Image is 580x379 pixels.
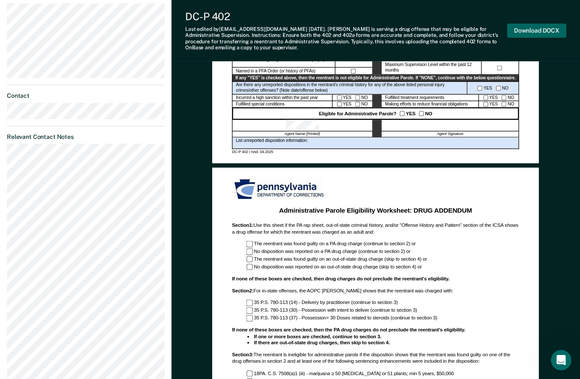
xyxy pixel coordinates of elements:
[7,133,165,141] dt: Relevant Contact Notes
[232,138,519,150] div: List unreported disposition information:
[333,94,373,101] div: YES NO
[507,24,566,38] button: Download DOCX
[232,288,253,294] b: Section 2 :
[246,241,519,247] div: The reentrant was found guilty on a PA drug charge (continue to section 2) or
[185,26,507,51] div: Last edited by [EMAIL_ADDRESS][DOMAIN_NAME] . [PERSON_NAME] is serving a drug offense that may be...
[246,307,519,314] div: 35 P.S. 780-113 (30) - Possession with intent to deliver (continue to section 3)
[232,108,519,120] div: Eligible for Administrative Parole? YES NO
[246,256,519,263] div: The reentrant was found guilty on an out-of-state drug charge (skip to section 4) or
[246,300,519,307] div: 35 P.S. 780-113 (14) - Delivery by practitioner (continue to section 3)
[382,132,519,138] div: Agent Signature
[246,264,519,270] div: No disposition was reported on an out-of-state drug charge (skip to section 4) or
[232,352,519,365] div: The reentrant is ineligible for administrative parole if the disposition shows that the reentrant...
[385,62,478,74] label: Maximum Supervision Level within the past 12 months
[236,69,316,74] label: Named in a PFA Order (or history of PFAs)
[382,101,479,108] div: Making efforts to reduce financial obligations
[382,94,479,101] div: Fulfilled treatment requirements
[232,223,253,228] b: Section 1 :
[232,94,332,101] div: Incurred a high sanction within the past year
[232,288,519,295] div: For in-state offenses, the AOPC [PERSON_NAME] shows that the reentrant was charged with:
[468,82,520,94] div: YES NO
[309,26,325,32] span: [DATE]
[237,207,514,215] div: Administrative Parole Eligibility Worksheet: DRUG ADDENDUM
[232,75,519,82] div: If any "YES" is checked above, then the reentrant is not eligible for Administrative Parole. If "...
[246,249,519,255] div: No disposition was reported on a PA drug charge (continue to section 2) or
[7,92,165,99] dt: Contact
[479,101,519,108] div: YES NO
[246,315,519,322] div: 35 P.S. 780-113 (37) - Possession> 30 Doses related to steroids (continue to section 3)
[232,101,332,108] div: Fulfilled special conditions
[254,334,519,340] li: If one or more boxes are checked, continue to section 3.
[479,94,519,101] div: YES NO
[232,132,373,138] div: Agent Name (Printed)
[232,177,328,202] img: PDOC Logo
[254,340,519,346] li: If there are out-of-state drug charges, then skip to section 4.
[232,352,253,358] b: Section 3 :
[185,10,507,23] div: DC-P 402
[232,82,467,94] div: Are there any unreported dispositions in the reentrant's criminal history for any of the above li...
[246,370,519,377] div: 18PA. C.S. 7508(a)1 (iii) - marijuana ≥ 50 [MEDICAL_DATA] or 51 plants; min 5 years, $50,000
[232,223,519,235] div: Use this sheet if the PA rap sheet, out-of-state criminal history, and/or "Offense History and Pa...
[232,149,519,154] div: DC-P 402 | rvsd. 04.2025
[232,327,519,346] div: If none of these boxes are checked, then the PA drug charges do not preclude the reentrant's elig...
[551,350,571,370] iframe: Intercom live chat
[333,101,373,108] div: YES NO
[232,276,519,282] div: If none of these boxes are checked, then drug charges do not preclude the reentrant's eligibility.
